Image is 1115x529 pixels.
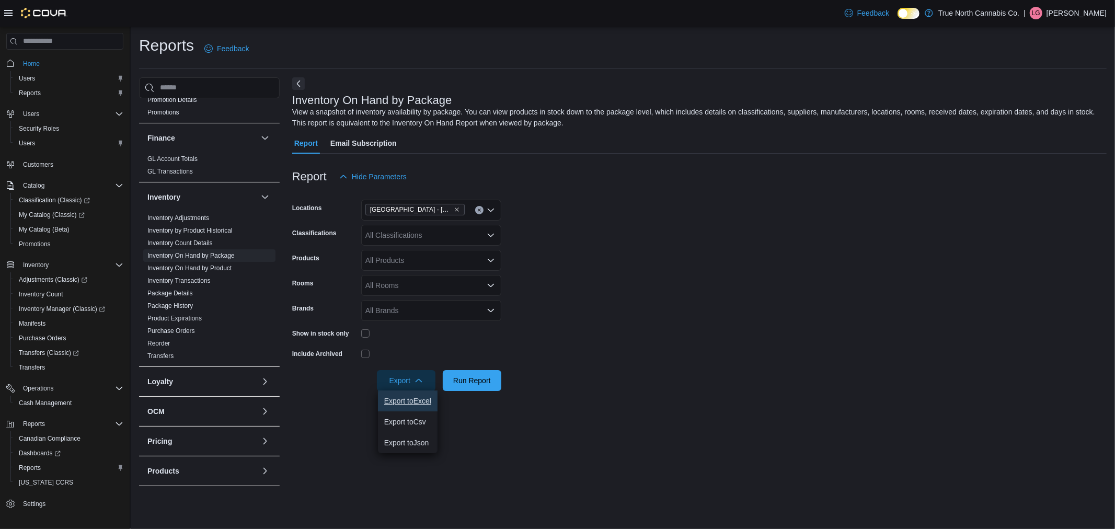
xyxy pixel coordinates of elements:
[15,303,109,315] a: Inventory Manager (Classic)
[15,332,123,344] span: Purchase Orders
[19,478,73,487] span: [US_STATE] CCRS
[15,447,65,459] a: Dashboards
[1032,7,1040,19] span: LG
[10,71,128,86] button: Users
[147,109,179,116] a: Promotions
[147,239,213,247] span: Inventory Count Details
[6,52,123,523] nav: Complex example
[23,181,44,190] span: Catalog
[377,370,435,391] button: Export
[19,418,49,430] button: Reports
[454,206,460,213] button: Remove Port Colborne - 349 King st from selection in this group
[19,158,58,171] a: Customers
[10,396,128,410] button: Cash Management
[1030,7,1042,19] div: Lisa Giganti
[2,178,128,193] button: Catalog
[19,74,35,83] span: Users
[147,226,233,235] span: Inventory by Product Historical
[19,259,123,271] span: Inventory
[857,8,889,18] span: Feedback
[147,133,175,143] h3: Finance
[15,332,71,344] a: Purchase Orders
[384,397,431,405] span: Export to Excel
[384,418,431,426] span: Export to Csv
[15,273,91,286] a: Adjustments (Classic)
[383,370,429,391] span: Export
[19,449,61,457] span: Dashboards
[147,315,202,322] a: Product Expirations
[147,340,170,347] a: Reorder
[19,305,105,313] span: Inventory Manager (Classic)
[19,418,123,430] span: Reports
[15,238,123,250] span: Promotions
[2,496,128,511] button: Settings
[147,302,193,309] a: Package History
[2,157,128,172] button: Customers
[19,57,123,70] span: Home
[259,435,271,447] button: Pricing
[384,439,431,447] span: Export to Json
[147,466,257,476] button: Products
[147,277,211,285] span: Inventory Transactions
[292,204,322,212] label: Locations
[147,133,257,143] button: Finance
[365,204,465,215] span: Port Colborne - 349 King st
[2,56,128,71] button: Home
[15,122,63,135] a: Security Roles
[10,475,128,490] button: [US_STATE] CCRS
[19,334,66,342] span: Purchase Orders
[10,346,128,360] a: Transfers (Classic)
[19,290,63,298] span: Inventory Count
[10,360,128,375] button: Transfers
[453,375,491,386] span: Run Report
[147,327,195,335] a: Purchase Orders
[10,208,128,222] a: My Catalog (Classic)
[2,381,128,396] button: Operations
[10,222,128,237] button: My Catalog (Beta)
[147,436,257,446] button: Pricing
[147,302,193,310] span: Package History
[19,349,79,357] span: Transfers (Classic)
[23,261,49,269] span: Inventory
[292,94,452,107] h3: Inventory On Hand by Package
[15,462,45,474] a: Reports
[147,436,172,446] h3: Pricing
[15,432,85,445] a: Canadian Compliance
[487,281,495,290] button: Open list of options
[292,170,327,183] h3: Report
[23,500,45,508] span: Settings
[139,35,194,56] h1: Reports
[147,167,193,176] span: GL Transactions
[147,352,174,360] span: Transfers
[15,397,123,409] span: Cash Management
[19,179,123,192] span: Catalog
[19,211,85,219] span: My Catalog (Classic)
[15,432,123,445] span: Canadian Compliance
[15,72,123,85] span: Users
[147,314,202,323] span: Product Expirations
[10,446,128,461] a: Dashboards
[378,411,438,432] button: Export toCsv
[19,108,43,120] button: Users
[292,304,314,313] label: Brands
[15,317,50,330] a: Manifests
[292,107,1101,129] div: View a snapshot of inventory availability by package. You can view products in stock down to the ...
[938,7,1019,19] p: True North Cannabis Co.
[139,212,280,366] div: Inventory
[2,107,128,121] button: Users
[23,384,54,393] span: Operations
[15,447,123,459] span: Dashboards
[147,466,179,476] h3: Products
[15,273,123,286] span: Adjustments (Classic)
[23,110,39,118] span: Users
[19,498,50,510] a: Settings
[19,57,44,70] a: Home
[15,476,77,489] a: [US_STATE] CCRS
[10,316,128,331] button: Manifests
[10,272,128,287] a: Adjustments (Classic)
[15,476,123,489] span: Washington CCRS
[15,87,45,99] a: Reports
[370,204,452,215] span: [GEOGRAPHIC_DATA] - [STREET_ADDRESS]
[10,237,128,251] button: Promotions
[147,406,165,417] h3: OCM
